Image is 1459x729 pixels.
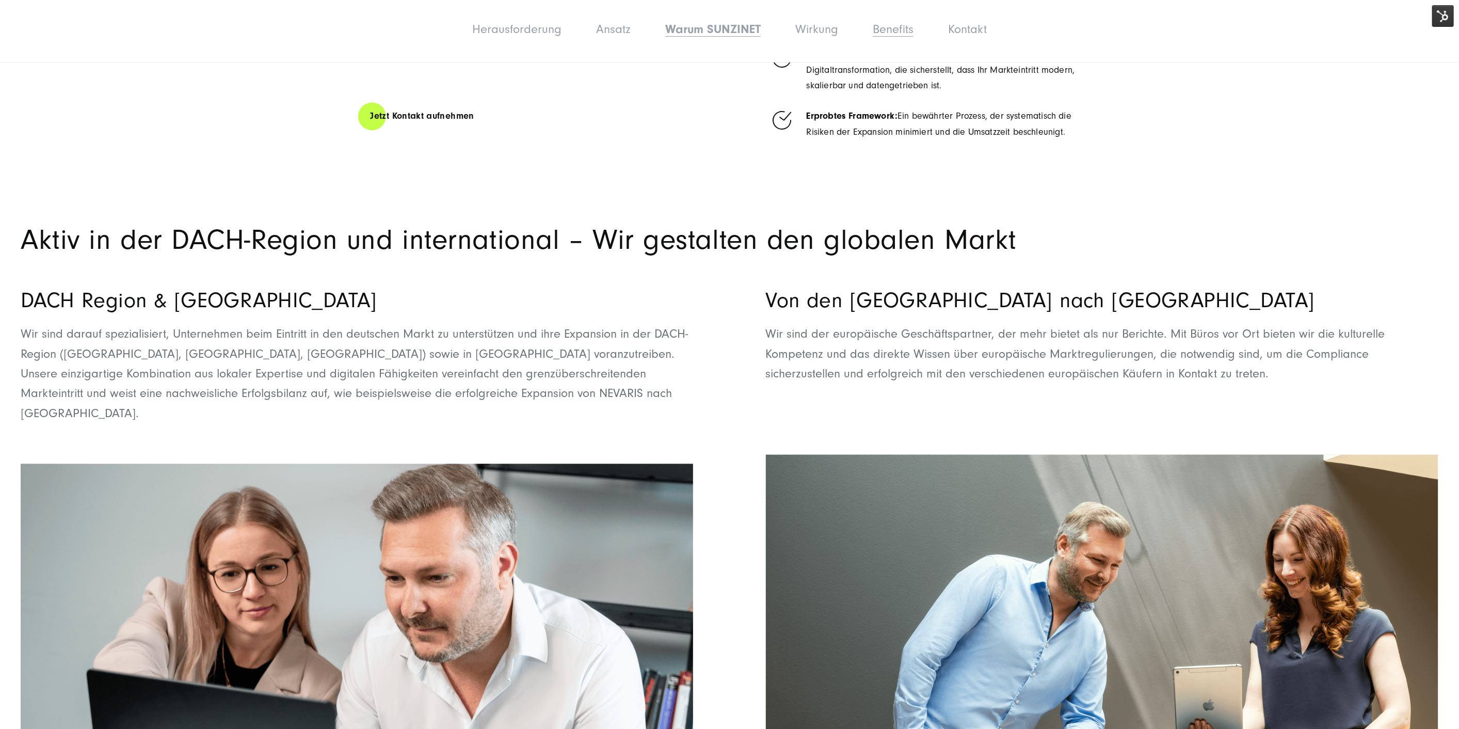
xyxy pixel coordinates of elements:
p: Wir sind der europäische Geschäftspartner, der mehr bietet als nur Berichte. Mit Büros vor Ort bi... [766,324,1438,384]
h2: Aktiv in der DACH-Region und international – Wir gestalten den globalen Markt [21,223,1438,257]
li: 20 Jahre Erfahrung in der B2B-Digitaltransformation, die sicherstellt, dass Ihr Markteintritt mod... [771,46,1101,94]
strong: Erprobtes Framework: [807,110,898,121]
a: Benefits [873,22,913,36]
a: Kontakt [948,22,987,36]
a: Warum SUNZINET [665,22,761,36]
h3: DACH Region & [GEOGRAPHIC_DATA] [21,288,693,314]
img: HubSpot Tools-Menüschalter [1432,5,1454,27]
a: Wirkung [795,22,838,36]
a: Jetzt Kontakt aufnehmen [358,101,487,131]
h3: Von den [GEOGRAPHIC_DATA] nach [GEOGRAPHIC_DATA] [766,288,1438,314]
a: Herausforderung [472,22,562,36]
li: Ein bewährter Prozess, der systematisch die Risiken der Expansion minimiert und die Umsatzzeit be... [771,108,1101,140]
span: Wir sind darauf spezialisiert, Unternehmen beim Eintritt in den deutschen Markt zu unterstützen u... [21,327,688,420]
a: Ansatz [596,22,631,36]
